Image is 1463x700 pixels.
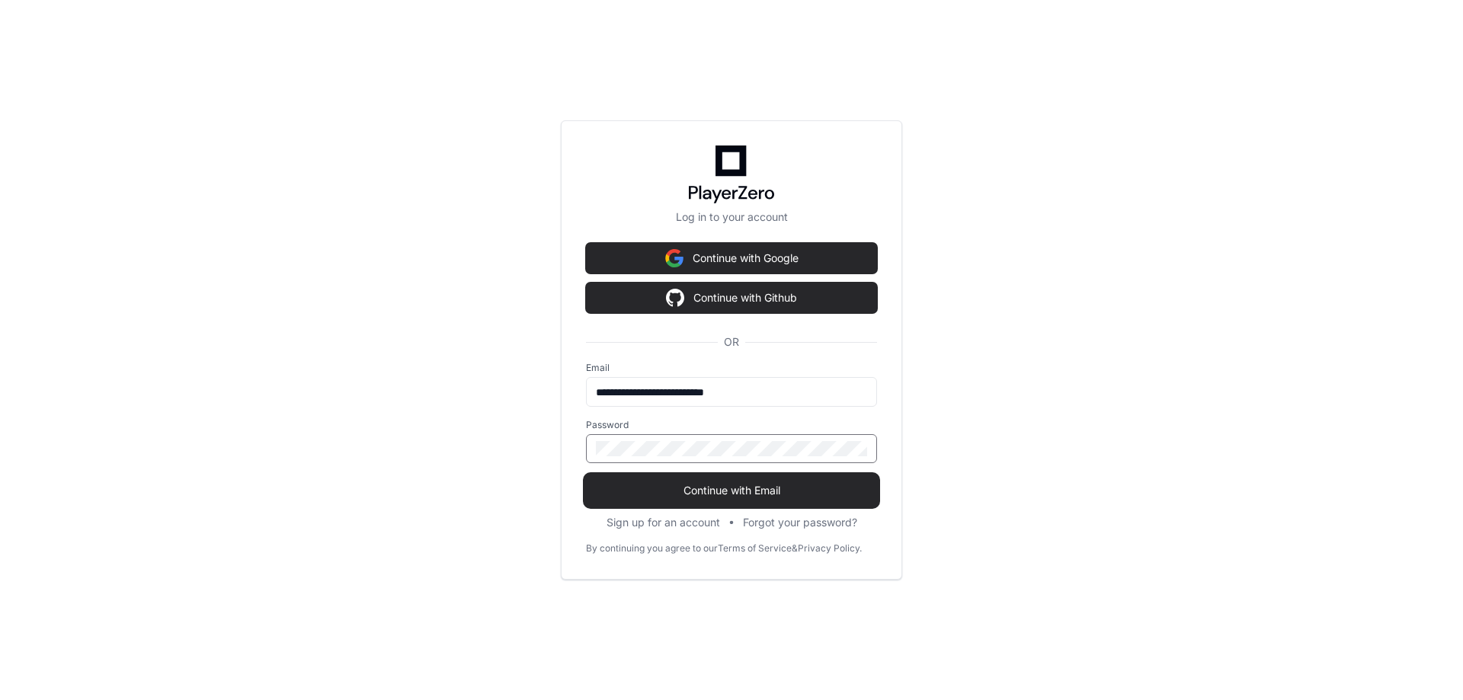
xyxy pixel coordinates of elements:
button: Forgot your password? [743,515,857,530]
a: Privacy Policy. [798,542,862,555]
label: Email [586,362,877,374]
span: OR [718,334,745,350]
img: Sign in with google [665,243,683,273]
img: Sign in with google [666,283,684,313]
div: & [792,542,798,555]
button: Sign up for an account [607,515,720,530]
button: Continue with Email [586,475,877,506]
p: Log in to your account [586,209,877,225]
label: Password [586,419,877,431]
div: By continuing you agree to our [586,542,718,555]
a: Terms of Service [718,542,792,555]
button: Continue with Google [586,243,877,273]
button: Continue with Github [586,283,877,313]
span: Continue with Email [586,483,877,498]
